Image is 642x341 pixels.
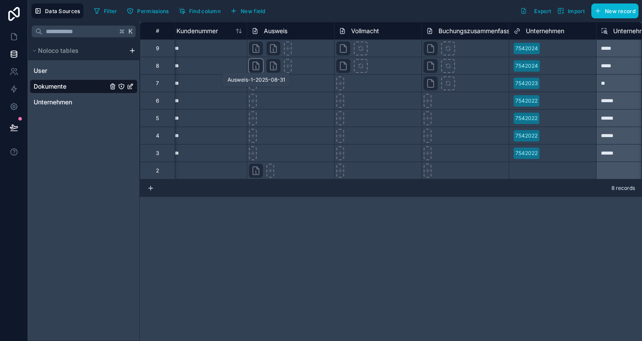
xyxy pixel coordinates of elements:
span: Ausweis [264,27,287,35]
div: 2 [156,167,159,174]
button: Filter [90,4,121,17]
span: Import [568,8,585,14]
div: 6 [156,97,159,104]
span: 8 records [611,185,635,192]
div: 7542022 [515,114,538,122]
div: 9 [156,45,159,52]
span: Data Sources [45,8,80,14]
div: 7542024 [515,45,538,52]
a: New record [588,3,639,18]
button: Data Sources [31,3,83,18]
button: New field [227,4,269,17]
span: New field [241,8,266,14]
button: Permissions [124,4,172,17]
span: Kundenummer [176,27,218,35]
span: Filter [104,8,117,14]
div: 8 [156,62,159,69]
button: Export [517,3,554,18]
div: 7542022 [515,97,538,105]
span: Unternehmen [526,27,564,35]
span: Permissions [137,8,169,14]
span: K [128,28,134,34]
div: 7542024 [515,62,538,70]
div: 7 [156,80,159,87]
div: 7542022 [515,132,538,140]
button: Find column [176,4,224,17]
div: 5 [156,115,159,122]
button: New record [591,3,639,18]
a: Permissions [124,4,175,17]
span: Export [534,8,551,14]
span: Buchungszusammenfassung [438,27,521,35]
div: 3 [156,150,159,157]
div: # [147,28,168,34]
div: Ausweis-1-2025-08-31 [228,76,285,83]
span: Vollmacht [351,27,379,35]
div: 4 [156,132,159,139]
span: New record [605,8,635,14]
div: 7542023 [515,79,538,87]
span: Find column [189,8,221,14]
button: Import [554,3,588,18]
div: 7542022 [515,149,538,157]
